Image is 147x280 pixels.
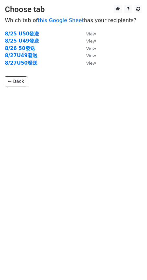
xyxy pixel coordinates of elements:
a: this Google Sheet [38,17,84,23]
h3: Choose tab [5,5,142,14]
a: View [80,31,96,37]
small: View [86,61,96,66]
p: Which tab of has your recipients? [5,17,142,24]
a: View [80,53,96,58]
a: 8/26 50發送 [5,45,35,51]
a: View [80,45,96,51]
a: View [80,60,96,66]
small: View [86,32,96,36]
a: 8/25 U49發送 [5,38,39,44]
small: View [86,53,96,58]
small: View [86,39,96,44]
a: 8/25 U50發送 [5,31,39,37]
a: ← Back [5,76,27,86]
small: View [86,46,96,51]
a: 8/27U50發送 [5,60,37,66]
a: View [80,38,96,44]
a: 8/27U49發送 [5,53,37,58]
